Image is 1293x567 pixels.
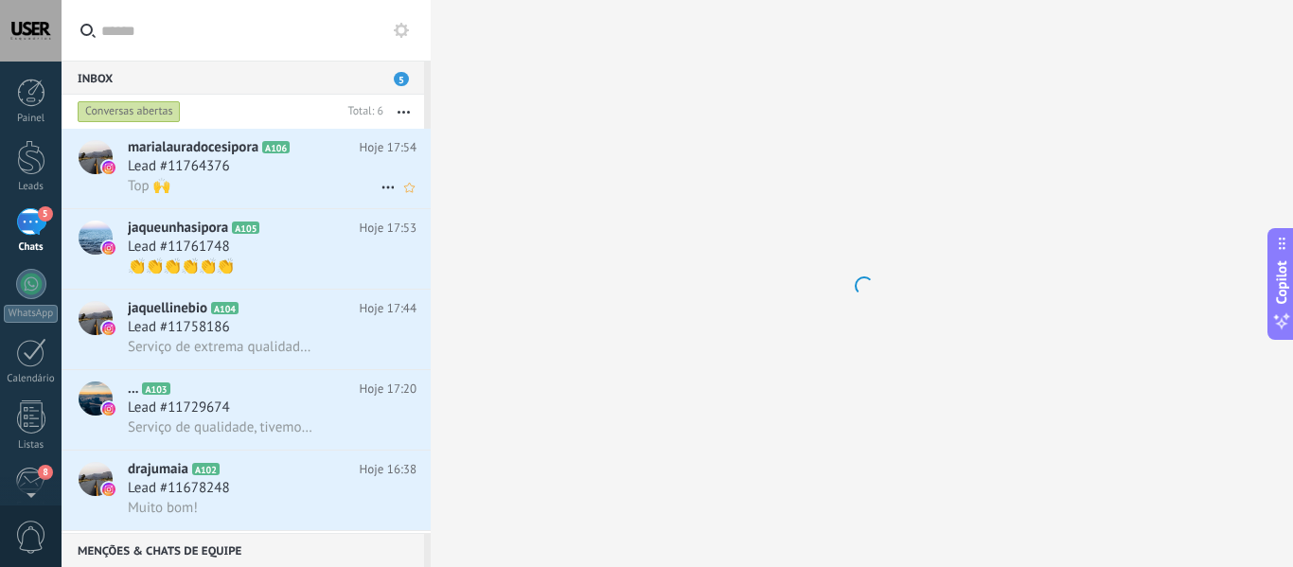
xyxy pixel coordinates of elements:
[128,460,188,479] span: drajumaia
[4,439,59,452] div: Listas
[211,302,239,314] span: A104
[128,238,230,257] span: Lead #11761748
[192,463,220,475] span: A102
[38,206,53,221] span: 5
[62,61,424,95] div: Inbox
[128,138,258,157] span: marialauradocesipora
[102,322,115,335] img: icon
[62,129,431,208] a: avatariconmarialauradocesiporaA106Hoje 17:54Lead #11764376Top 🙌
[62,209,431,289] a: avatariconjaqueunhasiporaA105Hoje 17:53Lead #11761748👏👏👏👏👏👏
[394,72,409,86] span: 5
[341,102,383,121] div: Total: 6
[62,451,431,530] a: avataricondrajumaiaA102Hoje 16:38Lead #11678248Muito bom!
[360,299,416,318] span: Hoje 17:44
[4,373,59,385] div: Calendário
[128,257,234,275] span: 👏👏👏👏👏👏
[102,402,115,416] img: icon
[4,181,59,193] div: Leads
[128,380,138,399] span: ...
[102,161,115,174] img: icon
[360,460,416,479] span: Hoje 16:38
[128,499,198,517] span: Muito bom!
[38,465,53,480] span: 8
[128,399,230,417] span: Lead #11729674
[128,219,228,238] span: jaqueunhasipora
[360,380,416,399] span: Hoje 17:20
[4,241,59,254] div: Chats
[1272,260,1291,304] span: Copilot
[128,157,230,176] span: Lead #11764376
[62,290,431,369] a: avatariconjaquellinebioA104Hoje 17:44Lead #11758186Serviço de extrema qualidade👏🏻👏🏻❤️
[102,241,115,255] img: icon
[142,382,169,395] span: A103
[232,221,259,234] span: A105
[128,299,207,318] span: jaquellinebio
[78,100,181,123] div: Conversas abertas
[102,483,115,496] img: icon
[128,479,230,498] span: Lead #11678248
[128,318,230,337] span: Lead #11758186
[62,533,424,567] div: Menções & Chats de equipe
[128,338,312,356] span: Serviço de extrema qualidade👏🏻👏🏻❤️
[62,370,431,450] a: avataricon...A103Hoje 17:20Lead #11729674Serviço de qualidade, tivemos um ótimo atendimento e com...
[128,418,312,436] span: Serviço de qualidade, tivemos um ótimo atendimento e com agilidade!!!👏👏👏
[128,177,170,195] span: Top 🙌
[4,305,58,323] div: WhatsApp
[262,141,290,153] span: A106
[383,95,424,129] button: Mais
[4,113,59,125] div: Painel
[360,219,416,238] span: Hoje 17:53
[360,138,416,157] span: Hoje 17:54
